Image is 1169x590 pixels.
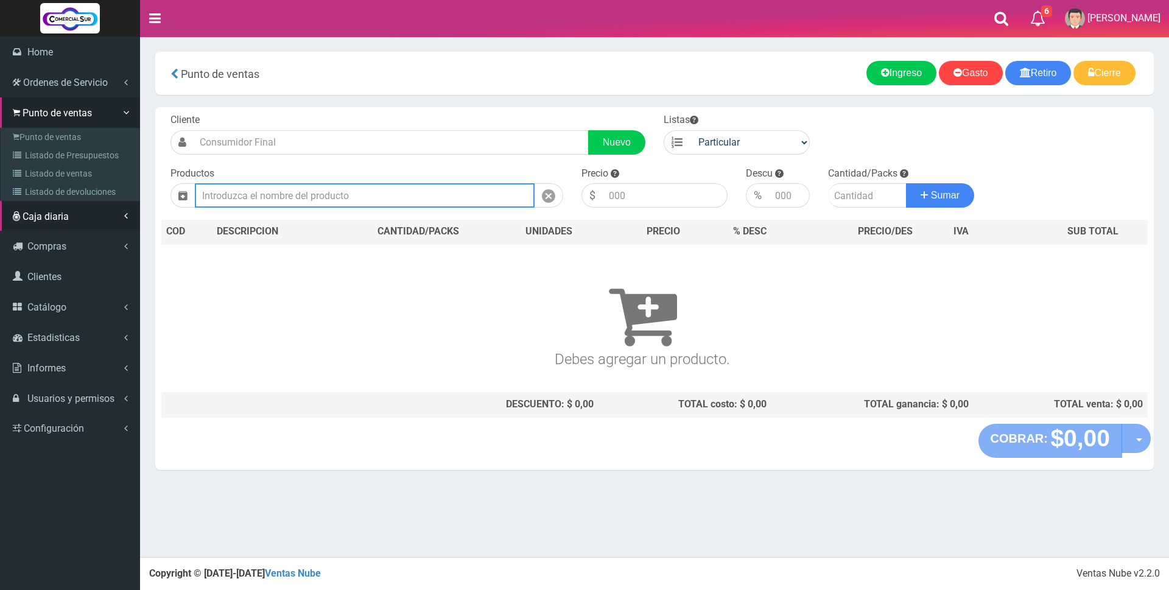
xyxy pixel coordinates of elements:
[4,164,139,183] a: Listado de ventas
[906,183,974,208] button: Sumar
[27,332,80,343] span: Estadisticas
[746,167,773,181] label: Descu
[866,61,936,85] a: Ingreso
[27,362,66,374] span: Informes
[828,183,907,208] input: Cantidad
[27,393,114,404] span: Usuarios y permisos
[664,113,698,127] label: Listas
[161,220,212,244] th: COD
[603,183,728,208] input: 000
[1076,567,1160,581] div: Ventas Nube v2.2.0
[212,220,337,244] th: DES
[1041,5,1052,17] span: 6
[194,130,589,155] input: Consumidor Final
[858,225,913,237] span: PRECIO/DES
[23,107,92,119] span: Punto de ventas
[828,167,897,181] label: Cantidad/Packs
[23,211,69,222] span: Caja diaria
[581,183,603,208] div: $
[27,301,66,313] span: Catálogo
[581,167,608,181] label: Precio
[931,190,960,200] span: Sumar
[27,46,53,58] span: Home
[1065,9,1085,29] img: User Image
[588,130,645,155] a: Nuevo
[27,241,66,252] span: Compras
[1050,425,1110,451] strong: $0,00
[24,423,84,434] span: Configuración
[4,183,139,201] a: Listado de devoluciones
[170,167,214,181] label: Productos
[342,398,594,412] div: DESCUENTO: $ 0,00
[234,225,278,237] span: CRIPCION
[4,146,139,164] a: Listado de Presupuestos
[1087,12,1160,24] span: [PERSON_NAME]
[776,398,969,412] div: TOTAL ganancia: $ 0,00
[40,3,100,33] img: Logo grande
[1005,61,1072,85] a: Retiro
[978,424,1123,458] button: COBRAR: $0,00
[733,225,767,237] span: % DESC
[647,225,680,239] span: PRECIO
[939,61,1003,85] a: Gasto
[769,183,810,208] input: 000
[4,128,139,146] a: Punto de ventas
[1067,225,1118,239] span: SUB TOTAL
[166,262,1118,367] h3: Debes agregar un producto.
[978,398,1143,412] div: TOTAL venta: $ 0,00
[27,271,61,283] span: Clientes
[170,113,200,127] label: Cliente
[1073,61,1136,85] a: Cierre
[265,567,321,579] a: Ventas Nube
[195,183,535,208] input: Introduzca el nombre del producto
[991,432,1048,445] strong: COBRAR:
[953,225,969,237] span: IVA
[181,68,259,80] span: Punto de ventas
[23,77,108,88] span: Ordenes de Servicio
[337,220,499,244] th: CANTIDAD/PACKS
[746,183,769,208] div: %
[149,567,321,579] strong: Copyright © [DATE]-[DATE]
[603,398,767,412] div: TOTAL costo: $ 0,00
[499,220,599,244] th: UNIDADES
